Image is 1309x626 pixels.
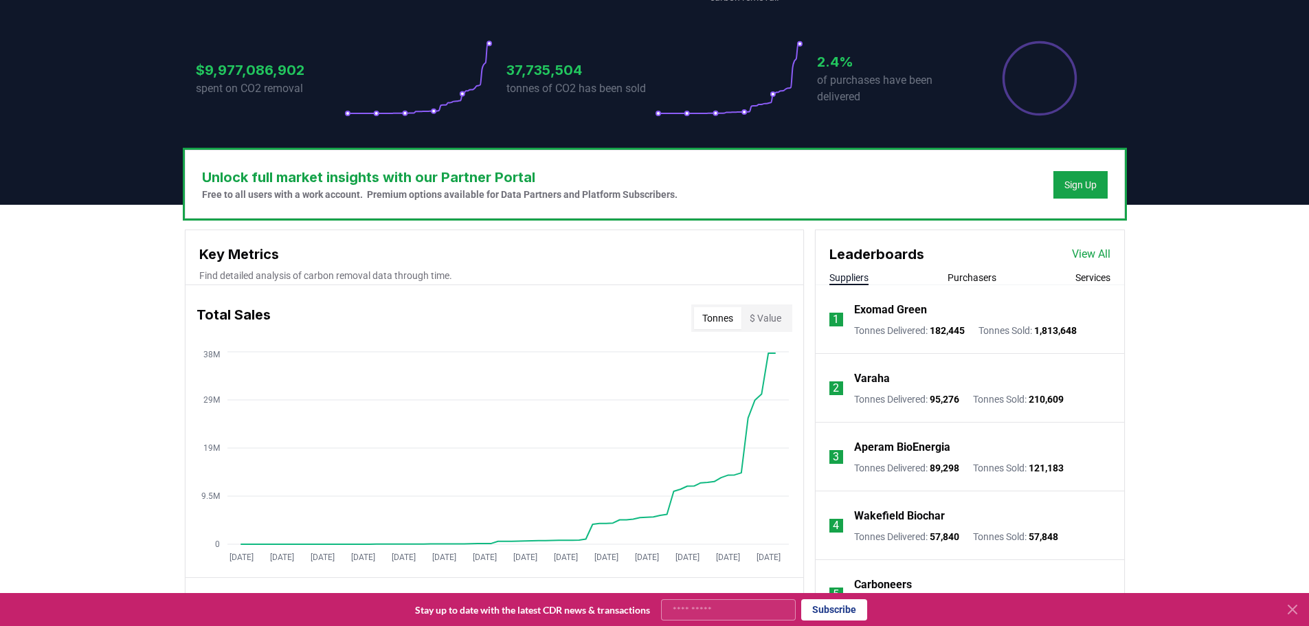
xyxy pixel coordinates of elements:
tspan: [DATE] [432,552,456,562]
tspan: [DATE] [594,552,618,562]
span: 182,445 [930,325,965,336]
h3: Leaderboards [829,244,924,265]
tspan: [DATE] [350,552,374,562]
span: 89,298 [930,462,959,473]
tspan: [DATE] [391,552,415,562]
a: View All [1072,246,1110,262]
tspan: [DATE] [513,552,537,562]
a: Sign Up [1064,178,1097,192]
p: 2 [833,380,839,396]
div: Percentage of sales delivered [1001,40,1078,117]
tspan: 9.5M [201,491,220,501]
tspan: [DATE] [715,552,739,562]
p: Tonnes Sold : [973,392,1064,406]
a: Aperam BioEnergia [854,439,950,456]
button: Purchasers [948,271,996,284]
span: 57,848 [1029,531,1058,542]
h3: Total Sales [197,304,271,332]
p: Tonnes Delivered : [854,324,965,337]
tspan: 0 [215,539,220,549]
h3: Unlock full market insights with our Partner Portal [202,167,678,188]
p: Tonnes Delivered : [854,530,959,544]
tspan: [DATE] [634,552,658,562]
h3: 37,735,504 [506,60,655,80]
button: Services [1075,271,1110,284]
p: Tonnes Delivered : [854,461,959,475]
p: of purchases have been delivered [817,72,965,105]
button: Tonnes [694,307,741,329]
tspan: [DATE] [229,552,253,562]
tspan: 19M [203,443,220,453]
a: Exomad Green [854,302,927,318]
p: 1 [833,311,839,328]
p: spent on CO2 removal [196,80,344,97]
p: 3 [833,449,839,465]
tspan: [DATE] [310,552,334,562]
tspan: [DATE] [553,552,577,562]
tspan: [DATE] [472,552,496,562]
button: Sign Up [1053,171,1108,199]
tspan: [DATE] [269,552,293,562]
span: 210,609 [1029,394,1064,405]
button: $ Value [741,307,790,329]
a: Wakefield Biochar [854,508,945,524]
p: Find detailed analysis of carbon removal data through time. [199,269,790,282]
p: Free to all users with a work account. Premium options available for Data Partners and Platform S... [202,188,678,201]
p: Tonnes Delivered : [854,392,959,406]
a: Varaha [854,370,890,387]
p: tonnes of CO2 has been sold [506,80,655,97]
p: Tonnes Sold : [973,530,1058,544]
span: 121,183 [1029,462,1064,473]
tspan: 29M [203,395,220,405]
tspan: 38M [203,350,220,359]
a: Carboneers [854,577,912,593]
span: 95,276 [930,394,959,405]
span: 1,813,648 [1034,325,1077,336]
h3: 2.4% [817,52,965,72]
p: 5 [833,586,839,603]
p: Tonnes Sold : [978,324,1077,337]
h3: Key Metrics [199,244,790,265]
tspan: [DATE] [756,552,780,562]
p: Tonnes Sold : [973,461,1064,475]
h3: $9,977,086,902 [196,60,344,80]
tspan: [DATE] [675,552,699,562]
button: Suppliers [829,271,869,284]
p: 4 [833,517,839,534]
span: 57,840 [930,531,959,542]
